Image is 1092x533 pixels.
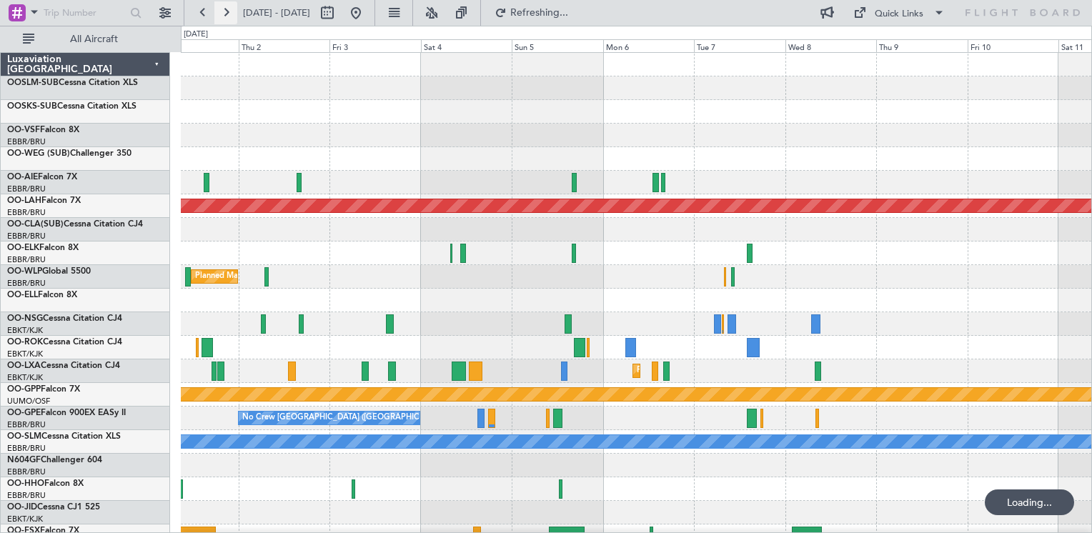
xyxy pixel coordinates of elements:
a: EBKT/KJK [7,372,43,383]
a: OO-LXACessna Citation CJ4 [7,362,120,370]
a: OO-CLA(SUB)Cessna Citation CJ4 [7,220,143,229]
button: All Aircraft [16,28,155,51]
a: OO-ELKFalcon 8X [7,244,79,252]
a: N604GFChallenger 604 [7,456,102,464]
span: OO-ELL [7,291,38,299]
div: Fri 3 [329,39,420,52]
div: No Crew [GEOGRAPHIC_DATA] ([GEOGRAPHIC_DATA] National) [242,407,482,429]
a: EBBR/BRU [7,254,46,265]
span: All Aircraft [37,34,151,44]
a: OO-AIEFalcon 7X [7,173,77,181]
span: OOSLM-SUB [7,79,59,87]
button: Quick Links [846,1,952,24]
span: OO-GPE [7,409,41,417]
div: Wed 8 [785,39,876,52]
a: EBBR/BRU [7,207,46,218]
div: Thu 2 [239,39,329,52]
a: EBBR/BRU [7,231,46,241]
span: OO-WEG (SUB) [7,149,70,158]
a: EBBR/BRU [7,419,46,430]
a: OO-WEG (SUB)Challenger 350 [7,149,131,158]
a: OO-JIDCessna CJ1 525 [7,503,100,512]
span: Refreshing... [510,8,570,18]
span: OO-ROK [7,338,43,347]
div: Planned Maint Milan (Linate) [195,266,298,287]
span: N604GF [7,456,41,464]
a: UUMO/OSF [7,396,50,407]
div: Quick Links [875,7,923,21]
span: [DATE] - [DATE] [243,6,310,19]
a: EBKT/KJK [7,349,43,359]
span: OO-VSF [7,126,40,134]
span: OO-ELK [7,244,39,252]
a: EBKT/KJK [7,325,43,336]
a: EBBR/BRU [7,184,46,194]
a: EBBR/BRU [7,490,46,501]
span: OO-LAH [7,196,41,205]
div: Sun 5 [512,39,602,52]
span: OO-WLP [7,267,42,276]
a: EBBR/BRU [7,278,46,289]
button: Refreshing... [488,1,574,24]
a: EBBR/BRU [7,136,46,147]
span: OO-HHO [7,479,44,488]
a: OO-GPPFalcon 7X [7,385,80,394]
a: EBBR/BRU [7,443,46,454]
a: OOSLM-SUBCessna Citation XLS [7,79,138,87]
a: OO-NSGCessna Citation CJ4 [7,314,122,323]
span: OOSKS-SUB [7,102,57,111]
div: Loading... [985,489,1074,515]
div: Sat 4 [421,39,512,52]
a: OO-GPEFalcon 900EX EASy II [7,409,126,417]
div: Tue 7 [694,39,785,52]
a: OO-LAHFalcon 7X [7,196,81,205]
span: OO-CLA(SUB) [7,220,64,229]
span: OO-GPP [7,385,41,394]
a: OOSKS-SUBCessna Citation XLS [7,102,136,111]
a: OO-VSFFalcon 8X [7,126,79,134]
a: OO-ELLFalcon 8X [7,291,77,299]
span: OO-NSG [7,314,43,323]
div: Wed 1 [148,39,239,52]
span: OO-JID [7,503,37,512]
a: OO-ROKCessna Citation CJ4 [7,338,122,347]
div: Planned Maint Kortrijk-[GEOGRAPHIC_DATA] [637,360,803,382]
span: OO-AIE [7,173,38,181]
a: OO-WLPGlobal 5500 [7,267,91,276]
a: OO-SLMCessna Citation XLS [7,432,121,441]
span: OO-SLM [7,432,41,441]
div: Thu 9 [876,39,967,52]
div: [DATE] [184,29,208,41]
a: EBBR/BRU [7,467,46,477]
a: OO-HHOFalcon 8X [7,479,84,488]
span: OO-LXA [7,362,41,370]
a: EBKT/KJK [7,514,43,524]
input: Trip Number [44,2,126,24]
div: Fri 10 [968,39,1058,52]
div: Mon 6 [603,39,694,52]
